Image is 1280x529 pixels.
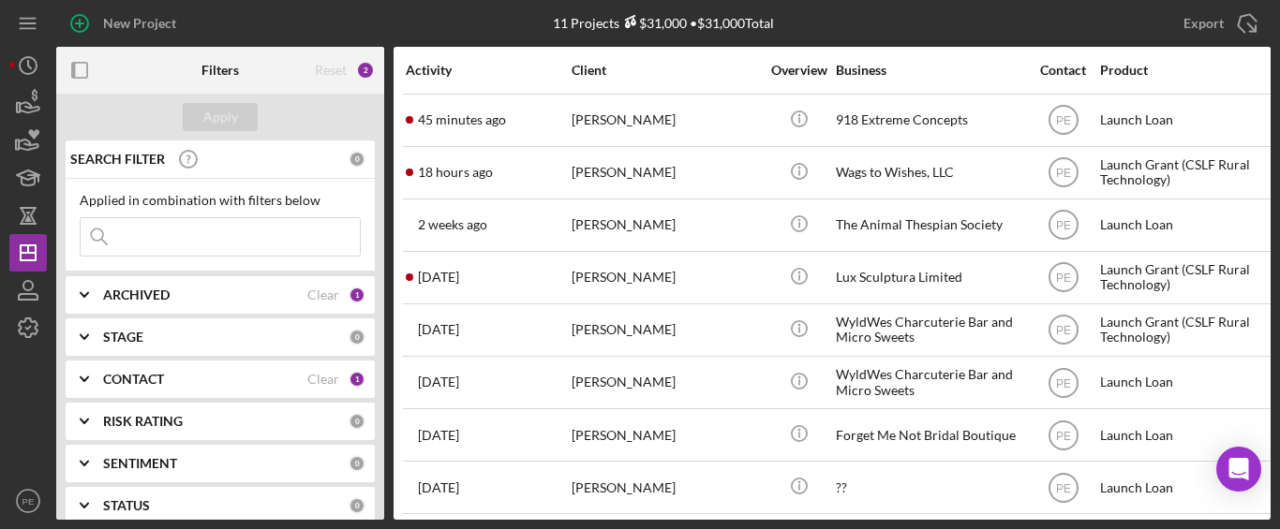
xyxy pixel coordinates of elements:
div: Forget Me Not Bridal Boutique [836,410,1023,460]
div: New Project [103,5,176,42]
div: Wags to Wishes, LLC [836,148,1023,198]
div: 1 [349,287,365,303]
div: 0 [349,151,365,168]
div: 918 Extreme Concepts [836,96,1023,145]
time: 2025-09-10 18:40 [418,217,487,232]
div: 0 [349,455,365,472]
div: Overview [764,63,834,78]
div: Apply [203,103,238,131]
div: Export [1183,5,1224,42]
div: Open Intercom Messenger [1216,447,1261,492]
time: 2025-09-23 22:19 [418,165,493,180]
time: 2025-08-04 17:54 [418,428,459,443]
div: 0 [349,413,365,430]
div: $31,000 [619,15,687,31]
div: 2 [356,61,375,80]
div: The Animal Thespian Society [836,200,1023,250]
div: 11 Projects • $31,000 Total [553,15,774,31]
div: 0 [349,497,365,514]
div: ?? [836,463,1023,512]
div: Clear [307,372,339,387]
time: 2025-09-04 21:52 [418,270,459,285]
text: PE [1055,324,1070,337]
div: [PERSON_NAME] [572,96,759,145]
button: Export [1165,5,1271,42]
div: WyldWes Charcuterie Bar and Micro Sweets [836,305,1023,355]
text: PE [1055,429,1070,442]
div: Business [836,63,1023,78]
text: PE [1055,376,1070,389]
div: [PERSON_NAME] [572,200,759,250]
div: [PERSON_NAME] [572,410,759,460]
div: [PERSON_NAME] [572,463,759,512]
div: Client [572,63,759,78]
div: Contact [1028,63,1098,78]
div: Reset [315,63,347,78]
b: RISK RATING [103,414,183,429]
button: Apply [183,103,258,131]
div: [PERSON_NAME] [572,253,759,302]
text: PE [1055,219,1070,232]
time: 2025-08-04 17:33 [418,480,459,495]
b: SEARCH FILTER [70,152,165,167]
text: PE [1055,272,1070,285]
div: Clear [307,287,339,302]
time: 2025-08-26 18:30 [418,375,459,389]
b: ARCHIVED [103,287,170,302]
b: STAGE [103,330,143,345]
time: 2025-08-26 18:40 [418,322,459,337]
div: Activity [406,63,570,78]
div: Applied in combination with filters below [80,193,361,208]
text: PE [1055,167,1070,180]
div: [PERSON_NAME] [572,148,759,198]
b: STATUS [103,498,150,513]
b: SENTIMENT [103,456,177,471]
div: Lux Sculptura Limited [836,253,1023,302]
b: Filters [201,63,239,78]
div: WyldWes Charcuterie Bar and Micro Sweets [836,358,1023,407]
time: 2025-09-24 15:16 [418,112,506,127]
button: New Project [56,5,195,42]
div: 1 [349,371,365,388]
text: PE [22,496,35,507]
text: PE [1055,114,1070,127]
div: 0 [349,329,365,345]
b: CONTACT [103,372,164,387]
div: [PERSON_NAME] [572,305,759,355]
button: PE [9,482,47,520]
div: [PERSON_NAME] [572,358,759,407]
text: PE [1055,481,1070,494]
